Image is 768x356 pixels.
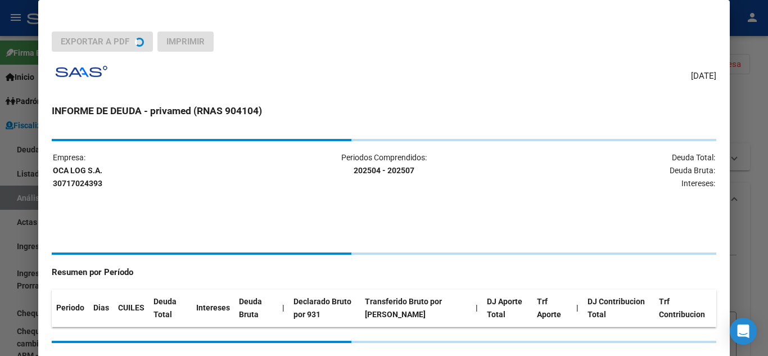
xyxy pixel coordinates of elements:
[52,103,716,118] h3: INFORME DE DEUDA - privamed (RNAS 904104)
[730,318,757,345] div: Open Intercom Messenger
[53,166,102,188] strong: OCA LOG S.A. 30717024393
[52,31,153,52] button: Exportar a PDF
[471,290,482,327] th: |
[654,290,716,327] th: Trf Contribucion
[166,37,205,47] span: Imprimir
[114,290,149,327] th: CUILES
[234,290,278,327] th: Deuda Bruta
[354,166,414,175] strong: 202504 - 202507
[691,70,716,83] span: [DATE]
[360,290,471,327] th: Transferido Bruto por [PERSON_NAME]
[289,290,360,327] th: Declarado Bruto por 931
[572,290,583,327] th: |
[532,290,572,327] th: Trf Aporte
[495,151,715,190] p: Deuda Total: Deuda Bruta: Intereses:
[278,290,289,327] th: |
[61,37,129,47] span: Exportar a PDF
[52,266,716,279] h4: Resumen por Período
[482,290,532,327] th: DJ Aporte Total
[157,31,214,52] button: Imprimir
[149,290,192,327] th: Deuda Total
[53,151,273,190] p: Empresa:
[192,290,234,327] th: Intereses
[52,290,89,327] th: Periodo
[274,151,494,177] p: Periodos Comprendidos:
[89,290,114,327] th: Dias
[583,290,654,327] th: DJ Contribucion Total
